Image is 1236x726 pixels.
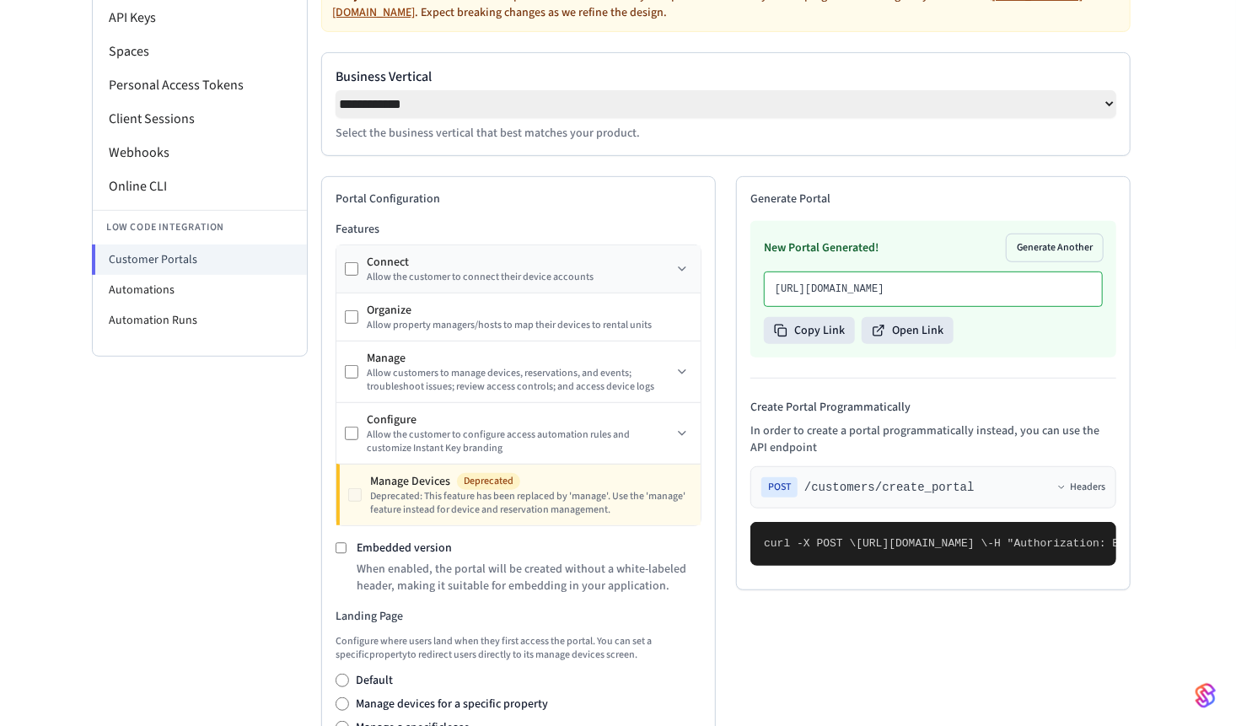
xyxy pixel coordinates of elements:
[1007,234,1103,261] button: Generate Another
[356,696,548,713] label: Manage devices for a specific property
[93,68,307,102] li: Personal Access Tokens
[761,477,798,497] span: POST
[336,191,701,207] h2: Portal Configuration
[862,317,954,344] button: Open Link
[370,473,692,490] div: Manage Devices
[357,561,701,594] p: When enabled, the portal will be created without a white-labeled header, making it suitable for e...
[93,305,307,336] li: Automation Runs
[336,221,701,238] h3: Features
[367,302,692,319] div: Organize
[367,254,672,271] div: Connect
[93,210,307,245] li: Low Code Integration
[356,672,393,689] label: Default
[1196,682,1216,709] img: SeamLogoGradient.69752ec5.svg
[1056,481,1105,494] button: Headers
[750,191,1116,207] h2: Generate Portal
[804,479,975,496] span: /customers/create_portal
[856,537,987,550] span: [URL][DOMAIN_NAME] \
[370,490,692,517] div: Deprecated: This feature has been replaced by 'manage'. Use the 'manage' feature instead for devi...
[367,428,672,455] div: Allow the customer to configure access automation rules and customize Instant Key branding
[764,239,879,256] h3: New Portal Generated!
[93,1,307,35] li: API Keys
[367,350,672,367] div: Manage
[336,635,701,662] p: Configure where users land when they first access the portal. You can set a specific property to ...
[92,245,307,275] li: Customer Portals
[367,271,672,284] div: Allow the customer to connect their device accounts
[93,169,307,203] li: Online CLI
[367,367,672,394] div: Allow customers to manage devices, reservations, and events; troubleshoot issues; review access c...
[750,422,1116,456] p: In order to create a portal programmatically instead, you can use the API endpoint
[367,319,692,332] div: Allow property managers/hosts to map their devices to rental units
[336,608,701,625] h3: Landing Page
[367,411,672,428] div: Configure
[775,282,1092,296] p: [URL][DOMAIN_NAME]
[764,537,856,550] span: curl -X POST \
[93,35,307,68] li: Spaces
[93,275,307,305] li: Automations
[93,136,307,169] li: Webhooks
[357,540,452,557] label: Embedded version
[93,102,307,136] li: Client Sessions
[336,125,1116,142] p: Select the business vertical that best matches your product.
[750,399,1116,416] h4: Create Portal Programmatically
[336,67,1116,87] label: Business Vertical
[764,317,855,344] button: Copy Link
[457,473,520,490] span: Deprecated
